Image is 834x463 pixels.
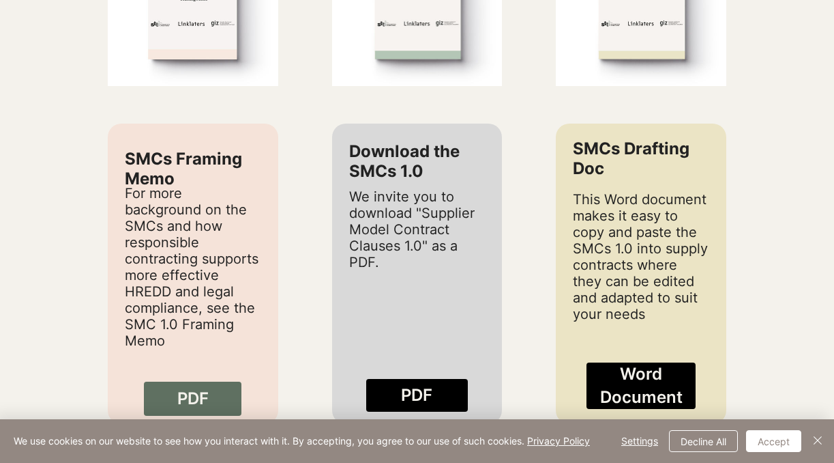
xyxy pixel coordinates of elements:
span: PDF [177,387,209,410]
span: Settings [621,431,658,451]
span: PDF [401,384,432,407]
a: Privacy Policy [527,435,590,447]
span: We use cookies on our website to see how you interact with it. By accepting, you agree to our use... [14,435,590,447]
button: Accept [746,430,801,452]
h2: SMCs Framing Memo [125,149,261,188]
button: Close [809,430,826,452]
h2: Download the SMCs 1.0 [349,141,486,181]
span: We invite you to download "Supplier Model Contract Clauses 1.0" as a PDF. [349,188,475,270]
a: PDF [144,382,241,416]
h2: SMCs Drafting Doc [573,139,709,178]
a: Word Document [586,363,696,408]
img: Close [809,432,826,449]
p: This Word document makes it easy to copy and paste the SMCs 1.0 into supply contracts where they ... [573,191,709,322]
span: For more background on the SMCs and how responsible contracting supports more effective HREDD and... [125,185,258,349]
button: Decline All [669,430,738,452]
a: PDF [366,379,468,412]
